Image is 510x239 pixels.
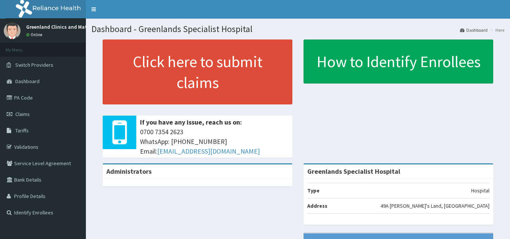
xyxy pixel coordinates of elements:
p: Hospital [471,187,489,194]
span: Tariffs [15,127,29,134]
b: Type [307,187,320,194]
li: Here [488,27,504,33]
p: Greenland Clinics and Maternity [26,24,101,29]
span: Claims [15,111,30,117]
a: How to Identify Enrollees [304,40,493,84]
a: Dashboard [460,27,488,33]
a: Click here to submit claims [103,40,292,104]
a: Online [26,32,44,37]
span: Dashboard [15,78,40,85]
strong: Greenlands Specialist Hospital [307,167,400,176]
b: Address [307,202,327,209]
b: Administrators [106,167,152,176]
span: 0700 7354 2623 WhatsApp: [PHONE_NUMBER] Email: [140,127,289,156]
h1: Dashboard - Greenlands Specialist Hospital [91,24,504,34]
img: User Image [4,22,21,39]
b: If you have any issue, reach us on: [140,118,242,126]
span: Switch Providers [15,62,53,68]
p: 49A [PERSON_NAME]'s Land, [GEOGRAPHIC_DATA] [380,202,489,210]
a: [EMAIL_ADDRESS][DOMAIN_NAME] [157,147,260,155]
